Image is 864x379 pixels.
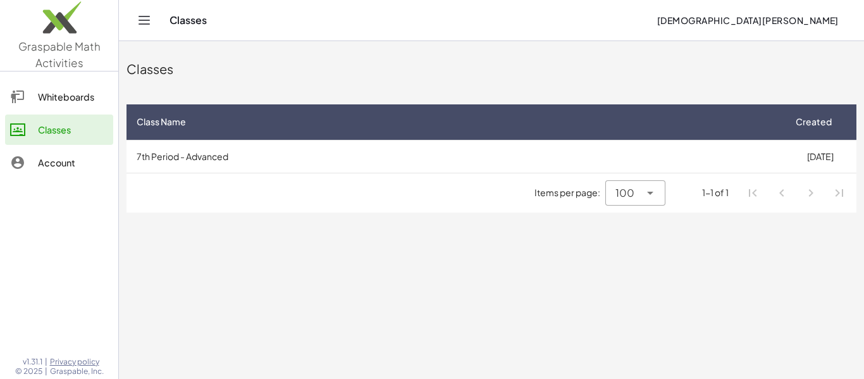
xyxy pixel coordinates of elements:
[23,357,42,367] span: v1.31.1
[45,366,47,376] span: |
[5,115,113,145] a: Classes
[15,366,42,376] span: © 2025
[38,122,108,137] div: Classes
[784,140,856,173] td: [DATE]
[137,115,186,128] span: Class Name
[18,39,101,70] span: Graspable Math Activities
[5,147,113,178] a: Account
[45,357,47,367] span: |
[50,366,104,376] span: Graspable, Inc.
[657,15,839,26] span: [DEMOGRAPHIC_DATA][PERSON_NAME]
[38,155,108,170] div: Account
[50,357,104,367] a: Privacy policy
[534,186,605,199] span: Items per page:
[615,185,634,201] span: 100
[646,9,849,32] button: [DEMOGRAPHIC_DATA][PERSON_NAME]
[127,60,856,78] div: Classes
[796,115,832,128] span: Created
[702,186,729,199] div: 1-1 of 1
[5,82,113,112] a: Whiteboards
[739,178,854,208] nav: Pagination Navigation
[127,140,784,173] td: 7th Period - Advanced
[38,89,108,104] div: Whiteboards
[134,10,154,30] button: Toggle navigation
